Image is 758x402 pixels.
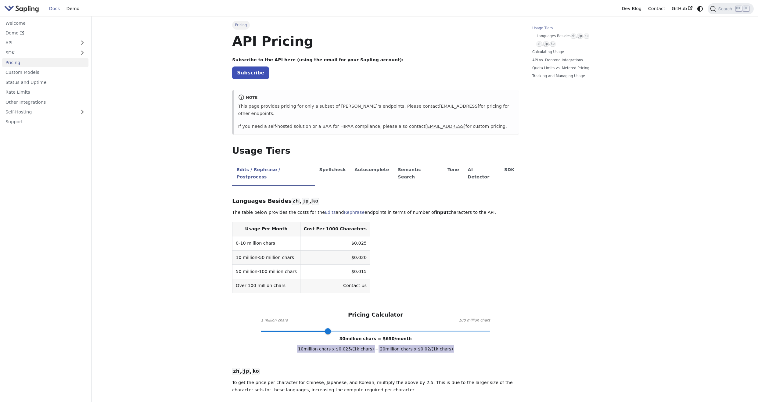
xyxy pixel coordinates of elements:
[708,3,753,14] button: Search (Ctrl+K)
[436,210,449,215] strong: input
[232,162,315,186] li: Edits / Rephrase / Postprocess
[232,198,519,205] h3: Languages Besides , ,
[668,4,695,13] a: GitHub
[232,222,300,236] th: Usage Per Month
[459,318,490,324] span: 100 million chars
[2,48,76,57] a: SDK
[379,345,454,353] span: 20 million chars x $ 0.02 /(1k chars)
[443,162,464,186] li: Tone
[232,21,519,29] nav: Breadcrumbs
[532,73,615,79] a: Tracking and Managing Usage
[311,198,319,205] code: ko
[577,34,583,39] code: jp
[4,4,41,13] a: Sapling.ai
[232,265,300,279] td: 50 million-100 million chars
[537,41,613,47] a: zh,jp,ko
[232,250,300,264] td: 10 million-50 million chars
[2,117,88,126] a: Support
[300,222,370,236] th: Cost Per 1000 Characters
[716,6,736,11] span: Search
[584,34,589,39] code: ko
[2,108,88,117] a: Self-Hosting
[550,41,555,47] code: ko
[2,68,88,77] a: Custom Models
[339,336,412,341] span: 30 million chars = $ 650 /month
[532,49,615,55] a: Calculating Usage
[2,29,88,38] a: Demo
[238,103,515,117] p: This page provides pricing for only a subset of [PERSON_NAME]'s endpoints. Please contact for pri...
[325,210,336,215] a: Edits
[63,4,83,13] a: Demo
[426,124,465,129] a: [EMAIL_ADDRESS]
[46,4,63,13] a: Docs
[300,250,370,264] td: $0.020
[2,98,88,106] a: Other Integrations
[439,104,479,109] a: [EMAIL_ADDRESS]
[238,94,515,102] div: note
[315,162,350,186] li: Spellcheck
[300,265,370,279] td: $0.015
[696,4,705,13] button: Switch between dark and light mode (currently system mode)
[232,368,519,375] h3: , ,
[302,198,309,205] code: jp
[232,279,300,293] td: Over 100 million chars
[743,6,749,11] kbd: K
[232,209,519,216] p: The table below provides the costs for the and endpoints in terms of number of characters to the ...
[537,41,542,47] code: zh
[76,38,88,47] button: Expand sidebar category 'API'
[297,345,375,353] span: 10 million chars x $ 0.025 /(1k chars)
[238,123,515,130] p: If you need a self-hosted solution or a BAA for HIPAA compliance, please also contact for custom ...
[261,318,288,324] span: 1 million chars
[232,145,519,156] h2: Usage Tiers
[348,311,403,318] h3: Pricing Calculator
[232,379,519,394] p: To get the price per character for Chinese, Japanese, and Korean, multiply the above by 2.5. This...
[375,346,379,351] span: +
[393,162,443,186] li: Semantic Search
[252,368,260,375] code: ko
[618,4,645,13] a: Dev Blog
[532,25,615,31] a: Usage Tiers
[532,65,615,71] a: Quota Limits vs. Metered Pricing
[543,41,549,47] code: jp
[232,33,519,49] h1: API Pricing
[463,162,500,186] li: AI Detector
[242,368,250,375] code: jp
[4,4,39,13] img: Sapling.ai
[2,78,88,87] a: Status and Uptime
[2,38,76,47] a: API
[2,58,88,67] a: Pricing
[232,66,269,79] a: Subscribe
[300,236,370,250] td: $0.025
[2,88,88,97] a: Rate Limits
[232,57,404,62] strong: Subscribe to the API here (using the email for your Sapling account):
[532,57,615,63] a: API vs. Frontend Integrations
[344,210,365,215] a: Rephrase
[500,162,519,186] li: SDK
[292,198,299,205] code: zh
[300,279,370,293] td: Contact us
[645,4,669,13] a: Contact
[232,21,250,29] span: Pricing
[2,19,88,27] a: Welcome
[232,368,240,375] code: zh
[76,48,88,57] button: Expand sidebar category 'SDK'
[350,162,393,186] li: Autocomplete
[537,33,613,39] a: Languages Besideszh,jp,ko
[571,34,576,39] code: zh
[232,236,300,250] td: 0-10 million chars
